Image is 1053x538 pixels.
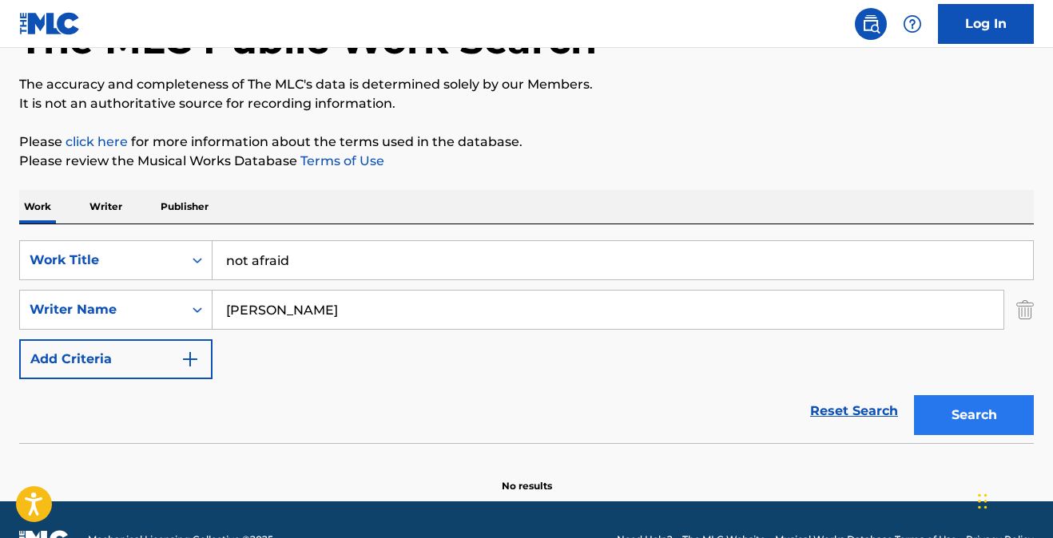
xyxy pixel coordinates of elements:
[181,350,200,369] img: 9d2ae6d4665cec9f34b9.svg
[978,477,987,525] div: Drag
[19,133,1034,152] p: Please for more information about the terms used in the database.
[19,240,1034,443] form: Search Form
[802,394,906,429] a: Reset Search
[85,190,127,224] p: Writer
[19,152,1034,171] p: Please review the Musical Works Database
[855,8,887,40] a: Public Search
[19,75,1034,94] p: The accuracy and completeness of The MLC's data is determined solely by our Members.
[297,153,384,168] a: Terms of Use
[19,94,1034,113] p: It is not an authoritative source for recording information.
[1016,290,1034,330] img: Delete Criterion
[861,14,880,34] img: search
[19,339,213,379] button: Add Criteria
[30,251,173,270] div: Work Title
[156,190,213,224] p: Publisher
[903,14,922,34] img: help
[938,4,1034,44] a: Log In
[502,460,552,493] p: No results
[973,461,1053,538] iframe: Chat Widget
[30,300,173,319] div: Writer Name
[914,395,1034,435] button: Search
[66,134,128,149] a: click here
[19,12,81,35] img: MLC Logo
[19,190,56,224] p: Work
[896,8,928,40] div: Help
